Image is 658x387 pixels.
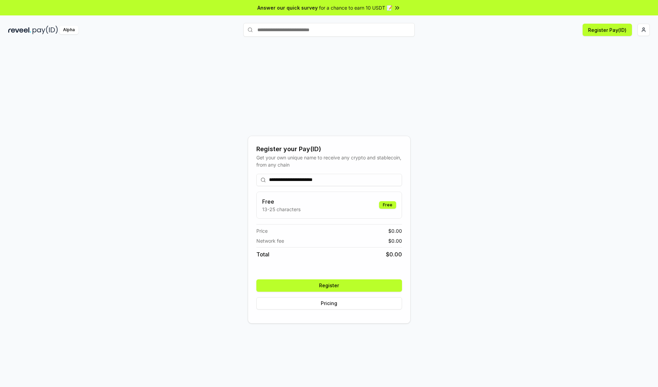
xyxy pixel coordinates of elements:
[319,4,392,11] span: for a chance to earn 10 USDT 📝
[256,250,269,258] span: Total
[386,250,402,258] span: $ 0.00
[262,206,301,213] p: 13-25 characters
[256,297,402,310] button: Pricing
[59,26,78,34] div: Alpha
[583,24,632,36] button: Register Pay(ID)
[256,279,402,292] button: Register
[379,201,396,209] div: Free
[257,4,318,11] span: Answer our quick survey
[256,144,402,154] div: Register your Pay(ID)
[8,26,31,34] img: reveel_dark
[388,227,402,234] span: $ 0.00
[256,237,284,244] span: Network fee
[256,154,402,168] div: Get your own unique name to receive any crypto and stablecoin, from any chain
[256,227,268,234] span: Price
[388,237,402,244] span: $ 0.00
[33,26,58,34] img: pay_id
[262,197,301,206] h3: Free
